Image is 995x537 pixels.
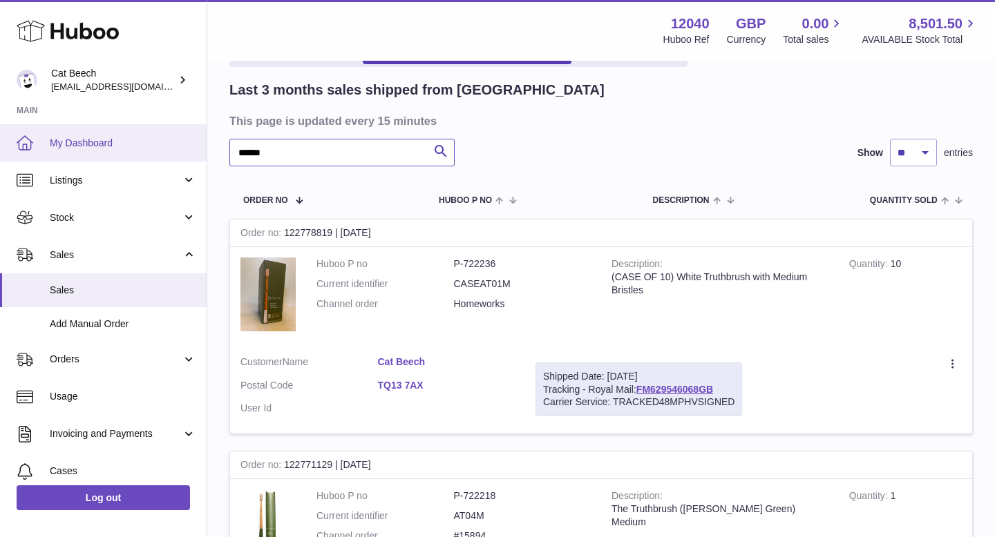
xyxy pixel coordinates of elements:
span: Order No [243,196,288,205]
span: Invoicing and Payments [50,427,182,440]
dd: CASEAT01M [454,277,591,291]
span: entries [944,146,973,159]
dd: Homeworks [454,297,591,311]
strong: Description [612,258,663,273]
img: 120401677767554.JPG [240,257,296,331]
span: Customer [240,356,283,367]
strong: Description [612,490,663,505]
div: (CASE OF 10) White Truthbrush with Medium Bristles [612,271,828,297]
dd: P-722218 [454,489,591,502]
a: Cat Beech [378,355,515,369]
div: 122778819 | [DATE] [230,219,972,247]
span: [EMAIL_ADDRESS][DOMAIN_NAME] [51,81,203,92]
img: Cat@thetruthbrush.com [17,70,37,90]
span: Sales [50,284,196,297]
a: 0.00 Total sales [783,14,844,46]
td: 10 [839,247,972,345]
strong: Order no [240,227,284,242]
dt: Channel order [316,297,454,311]
strong: Quantity [849,258,891,273]
strong: Quantity [849,490,891,505]
span: 8,501.50 [909,14,963,33]
span: Orders [50,353,182,366]
div: Shipped Date: [DATE] [543,370,735,383]
span: 0.00 [802,14,829,33]
strong: 12040 [671,14,710,33]
a: TQ13 7AX [378,379,515,392]
a: Log out [17,485,190,510]
span: Add Manual Order [50,318,196,331]
div: Currency [727,33,766,46]
span: Description [652,196,709,205]
dd: AT04M [454,509,591,523]
h2: Last 3 months sales shipped from [GEOGRAPHIC_DATA] [229,81,605,99]
span: My Dashboard [50,137,196,150]
div: Huboo Ref [663,33,710,46]
div: 122771129 | [DATE] [230,451,972,479]
span: Total sales [783,33,844,46]
dt: Huboo P no [316,489,454,502]
dt: Name [240,355,378,372]
a: FM629546068GB [636,384,713,395]
div: The Truthbrush ([PERSON_NAME] Green) Medium [612,502,828,529]
a: 8,501.50 AVAILABLE Stock Total [862,14,978,46]
strong: GBP [736,14,766,33]
h3: This page is updated every 15 minutes [229,113,969,128]
span: Huboo P no [439,196,492,205]
span: Stock [50,211,182,224]
dt: User Id [240,402,378,415]
dt: Current identifier [316,277,454,291]
span: Quantity Sold [870,196,938,205]
dd: P-722236 [454,257,591,271]
span: Usage [50,390,196,403]
span: Sales [50,248,182,262]
div: Carrier Service: TRACKED48MPHVSIGNED [543,396,735,409]
div: Cat Beech [51,67,176,93]
label: Show [857,146,883,159]
dt: Huboo P no [316,257,454,271]
span: AVAILABLE Stock Total [862,33,978,46]
strong: Order no [240,459,284,473]
span: Cases [50,465,196,478]
span: Listings [50,174,182,187]
dt: Postal Code [240,379,378,396]
div: Tracking - Royal Mail: [536,362,742,417]
dt: Current identifier [316,509,454,523]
